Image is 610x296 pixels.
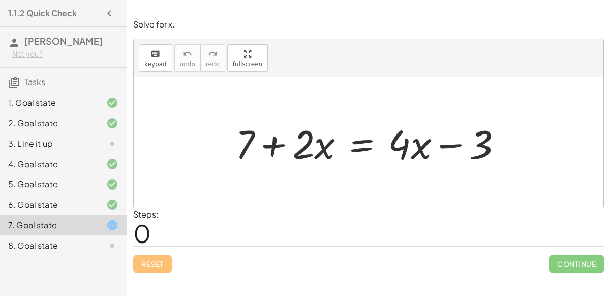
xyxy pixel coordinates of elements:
[106,178,118,191] i: Task finished and correct.
[106,138,118,150] i: Task not started.
[8,138,90,150] div: 3. Line it up
[8,178,90,191] div: 5. Goal state
[106,239,118,252] i: Task not started.
[8,97,90,109] div: 1. Goal state
[133,218,151,249] span: 0
[144,61,167,68] span: keypad
[12,49,118,59] div: Not you?
[106,199,118,211] i: Task finished and correct.
[8,239,90,252] div: 8. Goal state
[8,7,77,19] h4: 1.1.2 Quick Check
[182,48,192,60] i: undo
[180,61,195,68] span: undo
[8,158,90,170] div: 4. Goal state
[150,48,160,60] i: keyboard
[200,44,225,72] button: redoredo
[174,44,201,72] button: undoundo
[24,76,45,87] span: Tasks
[106,117,118,129] i: Task finished and correct.
[133,19,604,31] p: Solve for x.
[133,209,159,220] label: Steps:
[106,97,118,109] i: Task finished and correct.
[208,48,218,60] i: redo
[8,117,90,129] div: 2. Goal state
[106,219,118,231] i: Task started.
[106,158,118,170] i: Task finished and correct.
[139,44,172,72] button: keyboardkeypad
[8,219,90,231] div: 7. Goal state
[8,199,90,211] div: 6. Goal state
[233,61,262,68] span: fullscreen
[24,35,103,47] span: [PERSON_NAME]
[227,44,268,72] button: fullscreen
[206,61,220,68] span: redo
